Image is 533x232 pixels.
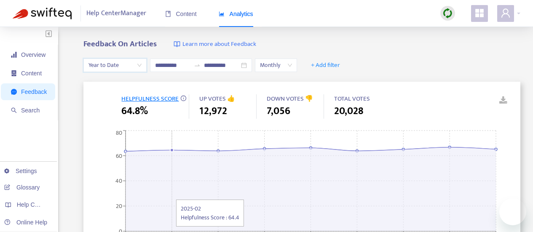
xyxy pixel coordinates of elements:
[11,107,17,113] span: search
[267,93,313,104] span: DOWN VOTES 👎
[501,8,511,18] span: user
[194,62,201,69] span: swap-right
[86,5,146,21] span: Help Center Manager
[174,40,256,49] a: Learn more about Feedback
[11,52,17,58] span: signal
[88,59,142,72] span: Year to Date
[182,40,256,49] span: Learn more about Feedback
[11,70,17,76] span: container
[311,60,340,70] span: + Add filter
[116,151,122,160] tspan: 60
[219,11,253,17] span: Analytics
[165,11,171,17] span: book
[116,128,122,138] tspan: 80
[115,176,122,186] tspan: 40
[21,107,40,114] span: Search
[199,93,235,104] span: UP VOTES 👍
[83,37,157,51] b: Feedback On Articles
[194,62,201,69] span: to
[13,8,72,19] img: Swifteq
[174,41,180,48] img: image-link
[4,219,47,226] a: Online Help
[334,93,370,104] span: TOTAL VOTES
[4,168,37,174] a: Settings
[21,88,47,95] span: Feedback
[499,198,526,225] iframe: メッセージングウィンドウを開くボタン
[17,201,51,208] span: Help Centers
[219,11,225,17] span: area-chart
[121,93,179,104] span: HELPFULNESS SCORE
[121,104,148,119] span: 64.8%
[165,11,197,17] span: Content
[474,8,485,18] span: appstore
[199,104,227,119] span: 12,972
[442,8,453,19] img: sync.dc5367851b00ba804db3.png
[116,201,122,211] tspan: 20
[4,184,40,191] a: Glossary
[260,59,292,72] span: Monthly
[334,104,363,119] span: 20,028
[267,104,290,119] span: 7,056
[21,51,46,58] span: Overview
[305,59,346,72] button: + Add filter
[11,89,17,95] span: message
[21,70,42,77] span: Content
